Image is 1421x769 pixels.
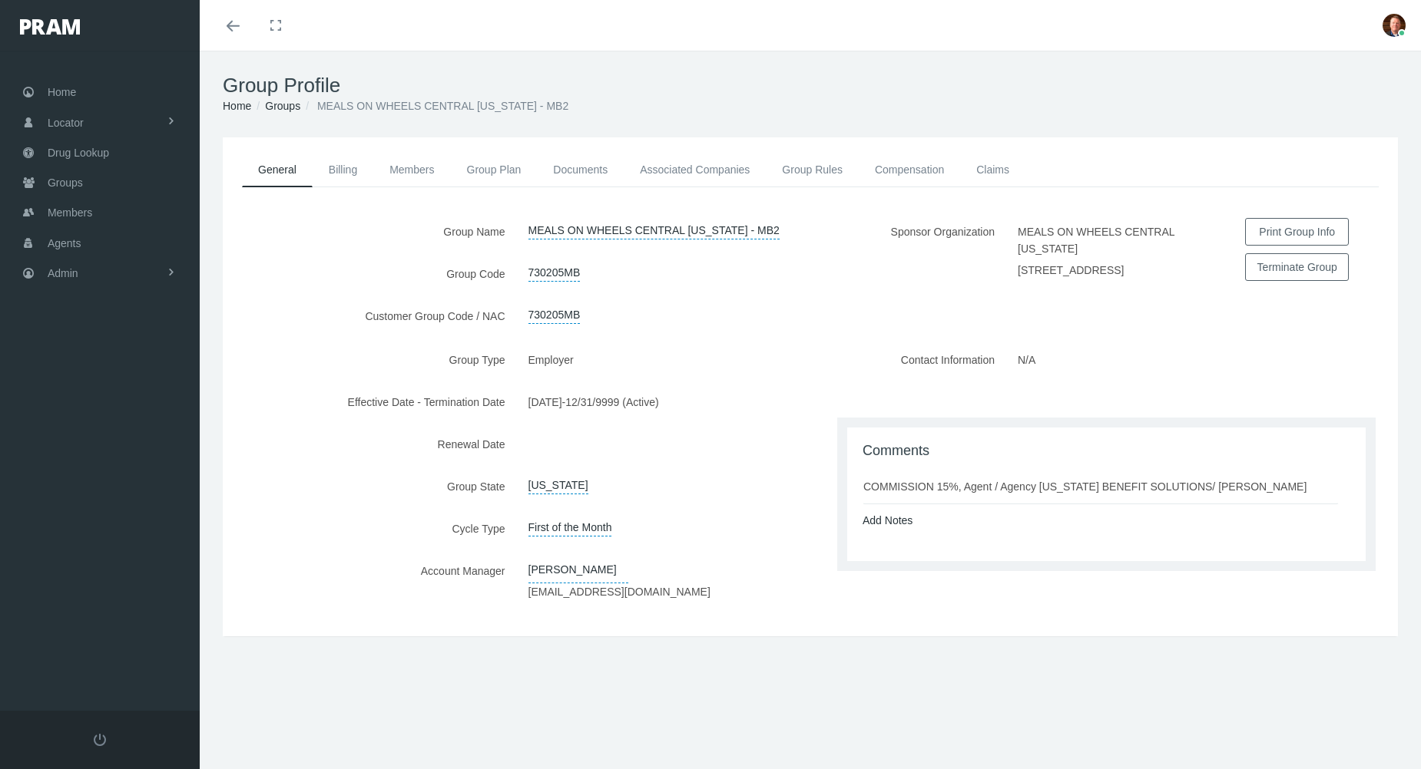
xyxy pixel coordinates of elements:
button: Terminate Group [1245,253,1349,281]
span: Locator [48,108,84,137]
img: PRAM_20_x_78.png [20,19,80,35]
h1: Comments [863,443,1350,460]
label: Effective Date - Termination Date [223,388,517,415]
label: Cycle Type [223,515,517,542]
label: N/A [1018,346,1047,368]
a: Add Notes [863,514,913,526]
label: [STREET_ADDRESS] [1018,262,1124,279]
label: Employer [528,346,585,373]
a: 730205MB [528,260,581,282]
a: 730205MB [528,302,581,324]
label: 12/31/9999 [565,388,619,415]
label: Group Code [223,260,517,287]
a: MEALS ON WHEELS CENTRAL [US_STATE] - MB2 [528,218,780,239]
h1: Group Profile [223,74,1398,97]
span: Agents [48,229,81,258]
span: Admin [48,259,78,288]
label: (Active) [622,388,670,415]
a: Groups [265,100,300,112]
a: Members [373,153,450,186]
span: Members [48,198,92,227]
label: [EMAIL_ADDRESS][DOMAIN_NAME] [528,583,710,600]
label: Sponsor Organization [810,218,1006,289]
a: Home [223,100,251,112]
a: Billing [313,153,373,186]
label: [DATE] [528,388,562,415]
span: Groups [48,168,83,197]
a: [PERSON_NAME] [528,557,628,583]
span: First of the Month [528,515,612,536]
a: Group Plan [451,153,538,186]
label: MEALS ON WHEELS CENTRAL [US_STATE] [1018,218,1191,262]
div: - [517,388,811,415]
a: Claims [960,153,1025,186]
a: Documents [537,153,624,186]
button: Print Group Info [1245,218,1349,246]
label: Renewal Date [223,431,517,457]
a: [US_STATE] [528,473,588,494]
label: Group State [223,473,517,500]
a: Group Rules [766,153,859,186]
label: Customer Group Code / NAC [223,302,517,329]
a: Associated Companies [624,153,766,186]
label: Group Name [223,218,517,245]
div: COMMISSION 15%, Agent / Agency [US_STATE] BENEFIT SOLUTIONS/ [PERSON_NAME] [863,478,1322,495]
a: Compensation [859,153,960,186]
a: General [242,153,313,187]
span: MEALS ON WHEELS CENTRAL [US_STATE] - MB2 [317,100,568,112]
img: S_Profile_Picture_684.jpg [1383,14,1406,37]
span: Home [48,78,76,107]
label: Account Manager [223,557,517,606]
label: Contact Information [810,346,1006,402]
label: Group Type [223,346,517,373]
span: Drug Lookup [48,138,109,167]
